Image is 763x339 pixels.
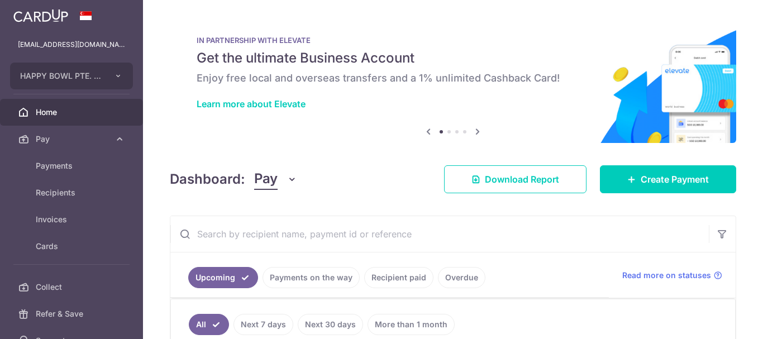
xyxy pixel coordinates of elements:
img: Renovation banner [170,18,736,143]
span: Read more on statuses [622,270,711,281]
h6: Enjoy free local and overseas transfers and a 1% unlimited Cashback Card! [197,71,709,85]
a: More than 1 month [368,314,455,335]
a: Learn more about Elevate [197,98,306,109]
a: Download Report [444,165,586,193]
a: Next 7 days [233,314,293,335]
input: Search by recipient name, payment id or reference [170,216,709,252]
a: Next 30 days [298,314,363,335]
button: HAPPY BOWL PTE. LTD. [10,63,133,89]
span: Payments [36,160,109,171]
p: [EMAIL_ADDRESS][DOMAIN_NAME] [18,39,125,50]
span: Download Report [485,173,559,186]
a: Upcoming [188,267,258,288]
a: All [189,314,229,335]
span: Refer & Save [36,308,109,319]
a: Payments on the way [263,267,360,288]
a: Recipient paid [364,267,433,288]
a: Read more on statuses [622,270,722,281]
a: Create Payment [600,165,736,193]
img: CardUp [13,9,68,22]
h5: Get the ultimate Business Account [197,49,709,67]
h4: Dashboard: [170,169,245,189]
span: Create Payment [641,173,709,186]
span: Pay [36,133,109,145]
span: Recipients [36,187,109,198]
span: Collect [36,281,109,293]
span: Home [36,107,109,118]
button: Pay [254,169,297,190]
span: Pay [254,169,278,190]
span: Invoices [36,214,109,225]
a: Overdue [438,267,485,288]
p: IN PARTNERSHIP WITH ELEVATE [197,36,709,45]
span: Cards [36,241,109,252]
span: HAPPY BOWL PTE. LTD. [20,70,103,82]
